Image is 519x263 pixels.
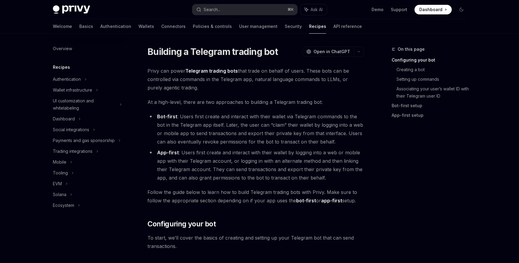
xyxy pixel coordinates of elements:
a: Bot-first setup [392,101,471,110]
div: Solana [53,191,66,198]
span: At a high-level, there are two approaches to building a Telegram trading bot: [147,98,364,106]
div: Social integrations [53,126,89,133]
a: App-first setup [392,110,471,120]
div: Overview [53,45,72,52]
h5: Recipes [53,64,70,71]
a: Associating your user’s wallet ID with their Telegram user ID [396,84,471,101]
li: : Users first create and interact with their wallet by logging into a web or mobile app with thei... [147,148,364,182]
a: Welcome [53,19,72,34]
div: Authentication [53,76,81,83]
span: ⌘ K [287,7,294,12]
span: Follow the guide below to learn how to build Telegram trading bots with Privy. Make sure to follo... [147,188,364,205]
a: Configuring your bot [392,55,471,65]
span: On this page [398,46,425,53]
strong: app-first [321,198,342,204]
div: Trading integrations [53,148,93,155]
a: Bot-first [157,113,177,120]
a: Authentication [100,19,131,34]
a: Policies & controls [193,19,232,34]
a: Dashboard [414,5,452,14]
h1: Building a Telegram trading bot [147,46,278,57]
a: Recipes [309,19,326,34]
a: Creating a bot [396,65,471,74]
li: : Users first create and interact with their wallet via Telegram commands to the bot in the Teleg... [147,112,364,146]
strong: bot-first [296,198,316,204]
a: Wallets [138,19,154,34]
div: Dashboard [53,115,75,122]
div: Ecosystem [53,202,74,209]
div: Wallet infrastructure [53,86,92,94]
img: dark logo [53,5,90,14]
strong: Telegram trading bots [185,68,238,74]
a: API reference [333,19,362,34]
div: Search... [204,6,220,13]
span: Privy can power that trade on behalf of users. These bots can be controlled via commands in the T... [147,67,364,92]
div: Mobile [53,159,66,166]
span: Open in ChatGPT [314,49,350,55]
button: Toggle dark mode [457,5,466,14]
button: Open in ChatGPT [302,47,354,57]
div: Payments and gas sponsorship [53,137,115,144]
a: Support [391,7,407,13]
a: Overview [48,43,125,54]
div: Tooling [53,169,68,177]
a: App-first [157,150,179,156]
div: UI customization and whitelabeling [53,97,116,112]
a: Setting up commands [396,74,471,84]
button: Search...⌘K [192,4,297,15]
span: To start, we’ll cover the basics of creating and setting up your Telegram bot that can send trans... [147,234,364,250]
a: Security [285,19,302,34]
span: Configuring your bot [147,219,216,229]
span: Dashboard [419,7,442,13]
a: Connectors [161,19,186,34]
span: Ask AI [311,7,323,13]
a: Demo [372,7,384,13]
a: Basics [79,19,93,34]
button: Ask AI [300,4,327,15]
div: EVM [53,180,62,187]
a: User management [239,19,278,34]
